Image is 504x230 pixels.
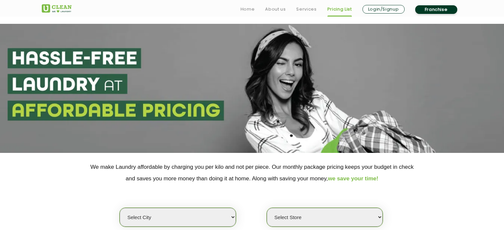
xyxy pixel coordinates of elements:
[265,5,286,13] a: About us
[241,5,255,13] a: Home
[42,4,72,13] img: UClean Laundry and Dry Cleaning
[296,5,316,13] a: Services
[42,161,463,184] p: We make Laundry affordable by charging you per kilo and not per piece. Our monthly package pricin...
[328,175,378,182] span: we save your time!
[327,5,352,13] a: Pricing List
[415,5,457,14] a: Franchise
[363,5,405,14] a: Login/Signup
